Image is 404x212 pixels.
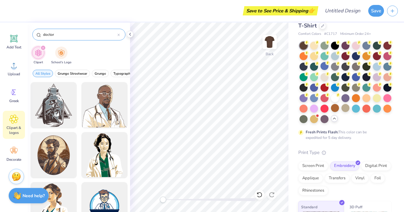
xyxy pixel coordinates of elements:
img: School's Logo Image [58,49,65,56]
span: Clipart [34,60,43,65]
span: Upload [8,72,20,77]
span: Standard [301,204,317,210]
button: filter button [92,70,109,77]
div: filter for School's Logo [51,47,71,65]
div: Digital Print [361,161,391,171]
span: 3D Puff [349,204,362,210]
div: Accessibility label [160,197,166,203]
input: Untitled Design [320,5,365,17]
div: Screen Print [298,161,328,171]
button: filter button [32,47,44,65]
button: filter button [51,47,71,65]
div: Save to See Price & Shipping [244,6,317,15]
div: Foil [370,174,385,183]
div: Print Type [298,149,392,156]
strong: Need help? [22,193,45,199]
button: filter button [111,70,135,77]
div: Transfers [325,174,349,183]
span: Add Text [6,45,21,50]
span: Comfort Colors [298,31,321,37]
div: Rhinestones [298,186,328,195]
span: Grunge [95,71,106,76]
span: School's Logo [51,60,71,65]
span: Typography [113,71,132,76]
span: 👉 [308,7,315,14]
button: filter button [55,70,90,77]
span: Decorate [6,157,21,162]
span: Greek [9,98,19,103]
div: Back [266,51,274,57]
strong: Fresh Prints Flash: [306,130,338,135]
span: # C1717 [324,31,337,37]
span: Grunge Streetwear [58,71,87,76]
img: Back [263,36,276,48]
img: Clipart Image [35,49,42,56]
div: filter for Clipart [32,47,44,65]
div: Vinyl [351,174,369,183]
div: Embroidery [330,161,359,171]
span: All Styles [35,71,50,76]
button: filter button [33,70,53,77]
span: Clipart & logos [4,125,24,135]
input: Try "Stars" [43,31,117,38]
div: This color can be expedited for 5 day delivery. [306,129,382,140]
div: Applique [298,174,323,183]
button: Save [368,5,384,17]
span: Minimum Order: 24 + [340,31,371,37]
